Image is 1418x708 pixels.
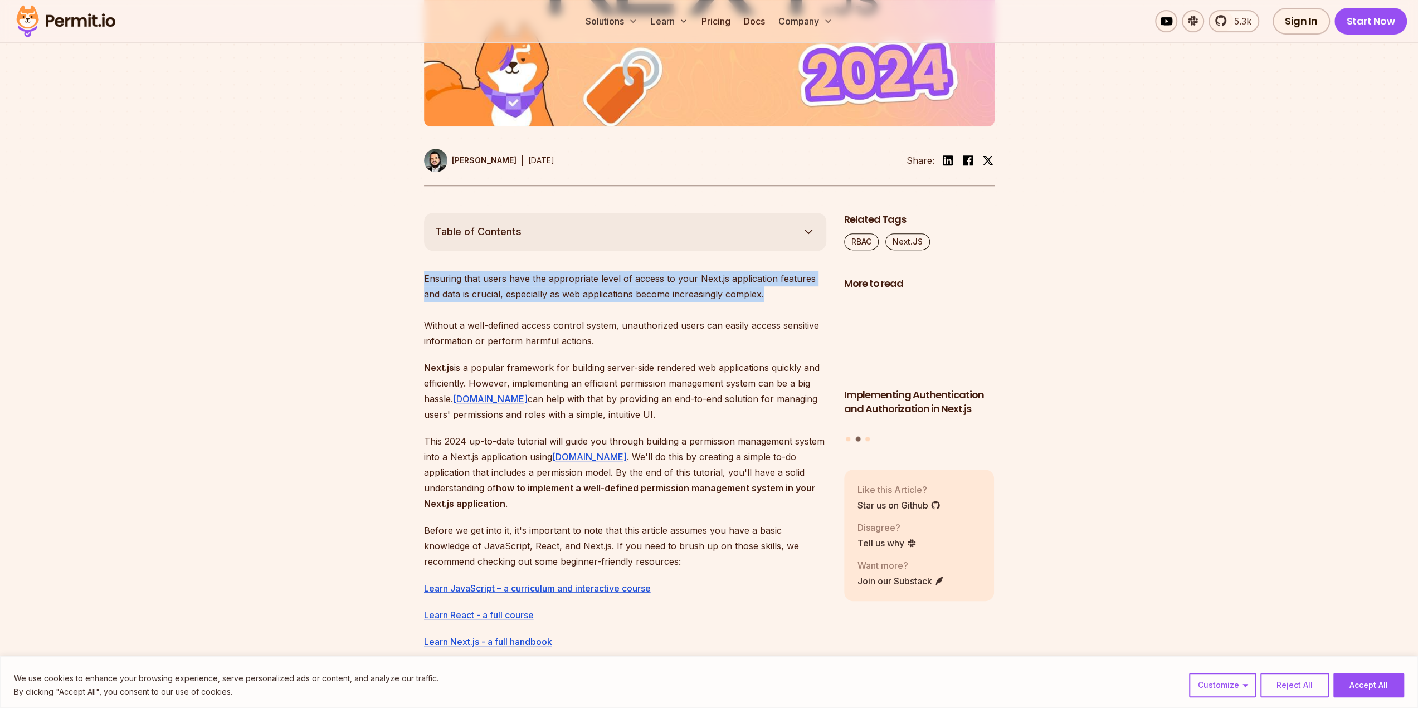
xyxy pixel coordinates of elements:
a: Start Now [1334,8,1407,35]
img: facebook [961,154,974,167]
li: Share: [907,154,934,167]
a: [PERSON_NAME] [424,149,516,172]
button: Customize [1189,673,1256,697]
h2: More to read [844,277,995,291]
li: 2 of 3 [844,297,995,429]
a: Docs [739,10,769,32]
a: Sign In [1273,8,1330,35]
img: twitter [982,155,993,166]
button: Learn [646,10,693,32]
button: Go to slide 1 [846,437,850,441]
a: Learn JavaScript – a curriculum and interactive course [424,583,651,594]
a: Next.JS [885,233,930,250]
a: Tell us why [857,536,917,550]
p: This 2024 up-to-date tutorial will guide you through building a permission management system into... [424,433,826,511]
p: Want more? [857,559,944,572]
button: Accept All [1333,673,1404,697]
p: Before we get into it, it's important to note that this article assumes you have a basic knowledg... [424,523,826,569]
button: Company [774,10,837,32]
img: Implementing Authentication and Authorization in Next.js [844,297,995,382]
strong: Next.js [424,362,454,373]
time: [DATE] [528,155,554,165]
a: Join our Substack [857,574,944,588]
a: [DOMAIN_NAME] [552,451,627,462]
div: Posts [844,297,995,443]
p: is a popular framework for building server-side rendered web applications quickly and efficiently... [424,360,826,422]
a: Implementing Authentication and Authorization in Next.jsImplementing Authentication and Authoriza... [844,297,995,429]
span: Table of Contents [435,224,522,240]
h3: Implementing Authentication and Authorization in Next.js [844,388,995,416]
a: 5.3k [1209,10,1259,32]
a: [DOMAIN_NAME] [453,393,528,404]
a: Learn React - a full course [424,609,534,621]
button: Reject All [1260,673,1329,697]
button: Table of Contents [424,213,826,251]
a: Star us on Github [857,499,941,512]
button: Go to slide 3 [865,437,870,441]
p: Like this Article? [857,483,941,496]
p: By clicking "Accept All", you consent to our use of cookies. [14,685,438,699]
a: Learn Next.js - a full handbook [424,636,552,647]
h2: Related Tags [844,213,995,227]
strong: how to implement a well-defined permission management system in your Next.js application [424,482,816,509]
div: | [521,154,524,167]
a: RBAC [844,233,879,250]
p: We use cookies to enhance your browsing experience, serve personalized ads or content, and analyz... [14,672,438,685]
p: [PERSON_NAME] [452,155,516,166]
span: 5.3k [1227,14,1251,28]
button: Go to slide 2 [855,437,860,442]
p: Ensuring that users have the appropriate level of access to your Next.js application features and... [424,271,826,349]
p: Disagree? [857,521,917,534]
img: linkedin [941,154,954,167]
img: Gabriel L. Manor [424,149,447,172]
button: Solutions [581,10,642,32]
img: Permit logo [11,2,120,40]
a: Pricing [697,10,735,32]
